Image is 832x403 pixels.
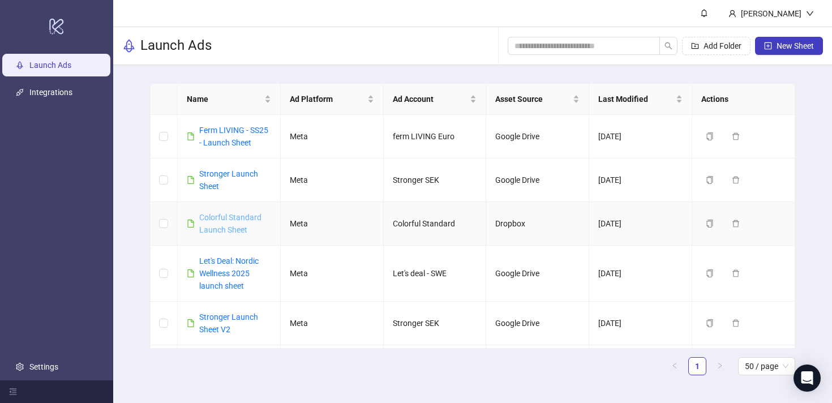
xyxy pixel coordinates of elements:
[794,365,821,392] div: Open Intercom Messenger
[384,345,487,378] td: STRONGER AB
[706,319,714,327] span: copy
[199,126,268,147] a: Ferm LIVING - SS25 - Launch Sheet
[384,158,487,202] td: Stronger SEK
[706,269,714,277] span: copy
[806,10,814,18] span: down
[589,246,692,302] td: [DATE]
[589,84,692,115] th: Last Modified
[688,357,706,375] li: 1
[384,246,487,302] td: Let's deal - SWE
[706,132,714,140] span: copy
[281,246,384,302] td: Meta
[29,88,72,97] a: Integrations
[281,202,384,246] td: Meta
[281,84,384,115] th: Ad Platform
[589,302,692,345] td: [DATE]
[486,158,589,202] td: Google Drive
[29,362,58,371] a: Settings
[281,158,384,202] td: Meta
[732,319,740,327] span: delete
[140,37,212,55] h3: Launch Ads
[732,176,740,184] span: delete
[666,357,684,375] button: left
[664,42,672,50] span: search
[764,42,772,50] span: plus-square
[486,115,589,158] td: Google Drive
[700,9,708,17] span: bell
[777,41,814,50] span: New Sheet
[745,358,788,375] span: 50 / page
[9,388,17,396] span: menu-fold
[717,362,723,369] span: right
[711,357,729,375] button: right
[187,220,195,228] span: file
[187,269,195,277] span: file
[689,358,706,375] a: 1
[178,84,281,115] th: Name
[486,345,589,378] td: Google Drive
[29,61,71,70] a: Launch Ads
[671,362,678,369] span: left
[732,269,740,277] span: delete
[589,345,692,378] td: [DATE]
[755,37,823,55] button: New Sheet
[728,10,736,18] span: user
[486,84,589,115] th: Asset Source
[589,115,692,158] td: [DATE]
[384,115,487,158] td: ferm LIVING Euro
[199,213,261,234] a: Colorful Standard Launch Sheet
[187,132,195,140] span: file
[598,93,674,105] span: Last Modified
[486,202,589,246] td: Dropbox
[199,312,258,334] a: Stronger Launch Sheet V2
[736,7,806,20] div: [PERSON_NAME]
[691,42,699,50] span: folder-add
[281,345,384,378] td: Tik Tok
[281,115,384,158] td: Meta
[666,357,684,375] li: Previous Page
[199,256,259,290] a: Let's Deal: Nordic Wellness 2025 launch sheet
[187,93,262,105] span: Name
[199,169,258,191] a: Stronger Launch Sheet
[738,357,795,375] div: Page Size
[589,158,692,202] td: [DATE]
[486,302,589,345] td: Google Drive
[732,132,740,140] span: delete
[290,93,365,105] span: Ad Platform
[393,93,468,105] span: Ad Account
[682,37,750,55] button: Add Folder
[384,202,487,246] td: Colorful Standard
[486,246,589,302] td: Google Drive
[589,202,692,246] td: [DATE]
[187,176,195,184] span: file
[706,220,714,228] span: copy
[495,93,571,105] span: Asset Source
[384,302,487,345] td: Stronger SEK
[122,39,136,53] span: rocket
[732,220,740,228] span: delete
[692,84,795,115] th: Actions
[704,41,741,50] span: Add Folder
[706,176,714,184] span: copy
[711,357,729,375] li: Next Page
[384,84,487,115] th: Ad Account
[281,302,384,345] td: Meta
[187,319,195,327] span: file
